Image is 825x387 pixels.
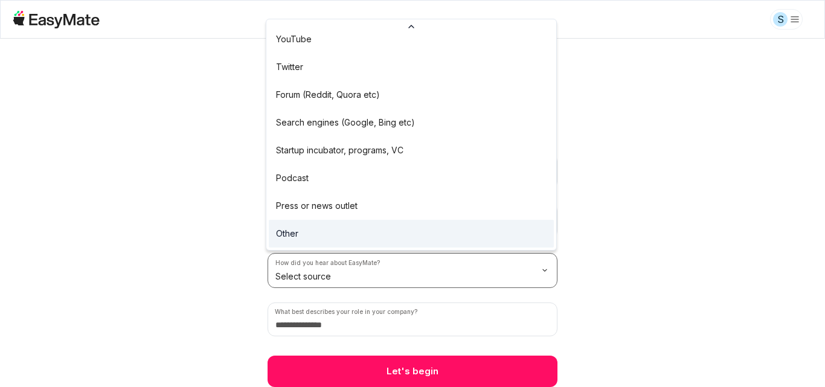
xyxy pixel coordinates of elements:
p: Forum (Reddit, Quora etc) [276,88,380,101]
p: Other [276,227,298,240]
p: Search engines (Google, Bing etc) [276,116,415,129]
p: Startup incubator, programs, VC [276,144,403,157]
p: YouTube [276,33,312,46]
p: Podcast [276,171,309,185]
p: Press or news outlet [276,199,358,213]
p: Twitter [276,60,303,74]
